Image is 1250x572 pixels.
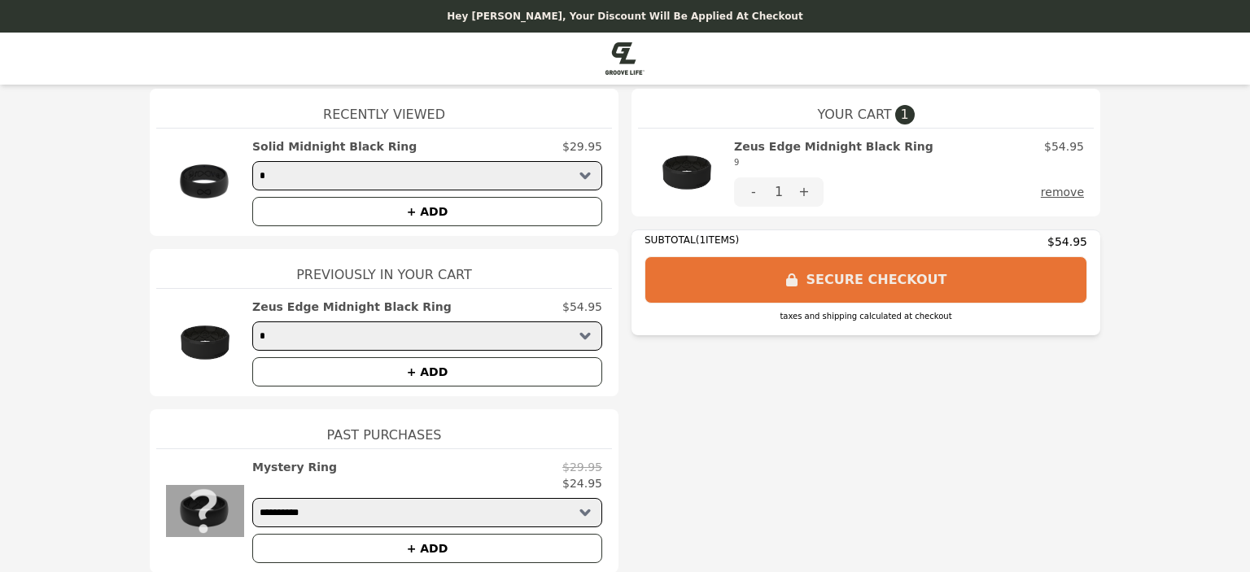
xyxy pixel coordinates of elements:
[562,138,602,155] p: $29.95
[648,138,726,207] img: Zeus Edge Midnight Black Ring
[252,161,602,190] select: Select a product variant
[562,299,602,315] p: $54.95
[645,234,696,246] span: SUBTOTAL
[252,321,602,351] select: Select a product variant
[696,234,739,246] span: ( 1 ITEMS)
[156,409,612,448] h1: Past Purchases
[1041,177,1084,207] button: remove
[252,534,602,563] button: + ADD
[562,475,602,491] p: $24.95
[645,310,1087,322] div: taxes and shipping calculated at checkout
[156,89,612,128] h1: Recently Viewed
[252,299,452,315] h2: Zeus Edge Midnight Black Ring
[605,42,645,75] img: Brand Logo
[734,138,933,171] h2: Zeus Edge Midnight Black Ring
[252,498,602,527] select: Select a product variant
[1047,234,1087,250] span: $54.95
[252,138,417,155] h2: Solid Midnight Black Ring
[817,105,891,124] span: YOUR CART
[166,138,244,226] img: Solid Midnight Black Ring
[734,155,933,171] div: 9
[166,299,244,386] img: Zeus Edge Midnight Black Ring
[1044,138,1084,155] p: $54.95
[895,105,915,124] span: 1
[10,10,1240,23] p: Hey [PERSON_NAME], your discount will be applied at checkout
[734,177,773,207] button: -
[156,249,612,288] h1: Previously In Your Cart
[252,357,602,386] button: + ADD
[252,197,602,226] button: + ADD
[562,459,602,475] p: $29.95
[645,256,1087,303] button: SECURE CHECKOUT
[252,459,337,475] h2: Mystery Ring
[166,459,244,563] img: Mystery Ring
[773,177,785,207] div: 1
[785,177,824,207] button: +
